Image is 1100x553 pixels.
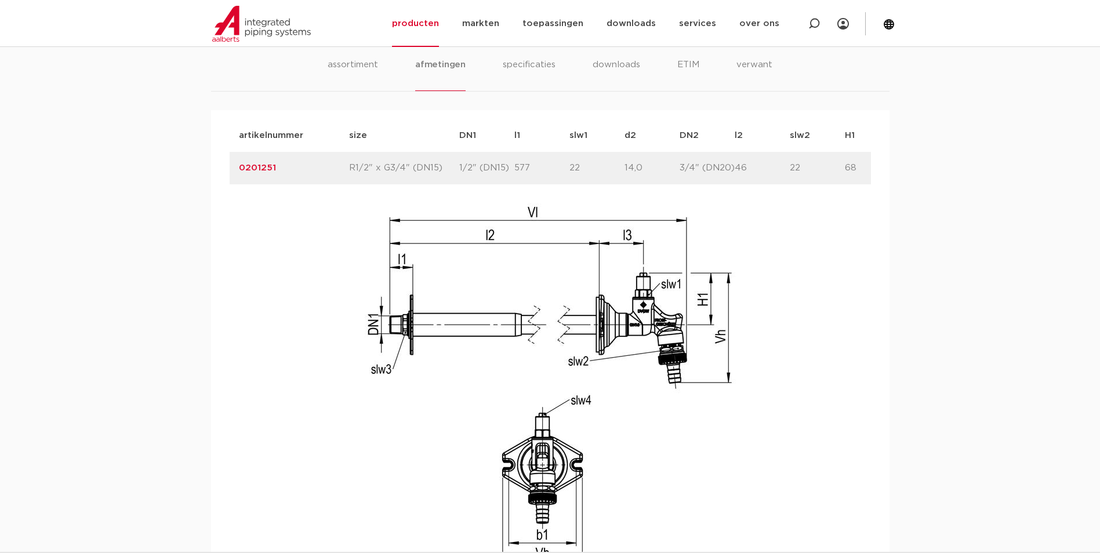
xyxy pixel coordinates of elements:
[735,129,790,143] p: l2
[503,58,556,91] li: specificaties
[625,161,680,175] p: 14,0
[415,58,466,91] li: afmetingen
[239,129,349,143] p: artikelnummer
[514,161,569,175] p: 577
[349,129,459,143] p: size
[680,161,735,175] p: 3/4" (DN20)
[790,129,845,143] p: slw2
[593,58,640,91] li: downloads
[569,161,625,175] p: 22
[349,161,459,175] p: R1/2" x G3/4" (DN15)
[680,129,735,143] p: DN2
[459,161,514,175] p: 1/2" (DN15)
[514,129,569,143] p: l1
[459,129,514,143] p: DN1
[239,163,276,172] a: 0201251
[845,161,900,175] p: 68
[328,58,378,91] li: assortiment
[677,58,699,91] li: ETIM
[625,129,680,143] p: d2
[569,129,625,143] p: slw1
[790,161,845,175] p: 22
[736,58,772,91] li: verwant
[845,129,900,143] p: H1
[735,161,790,175] p: 46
